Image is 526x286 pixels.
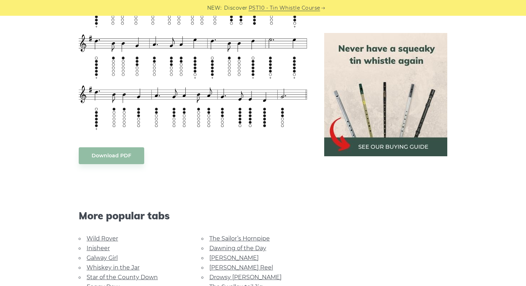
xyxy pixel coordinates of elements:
a: [PERSON_NAME] [209,254,259,261]
a: Whiskey in the Jar [87,264,140,271]
a: Dawning of the Day [209,245,266,252]
a: Download PDF [79,147,144,164]
img: tin whistle buying guide [324,33,447,156]
a: Inisheer [87,245,110,252]
a: Wild Rover [87,235,118,242]
span: Discover [224,4,248,12]
a: Galway Girl [87,254,118,261]
a: PST10 - Tin Whistle Course [249,4,320,12]
span: NEW: [207,4,222,12]
a: [PERSON_NAME] Reel [209,264,273,271]
a: The Sailor’s Hornpipe [209,235,270,242]
a: Star of the County Down [87,274,158,281]
a: Drowsy [PERSON_NAME] [209,274,282,281]
span: More popular tabs [79,210,307,222]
